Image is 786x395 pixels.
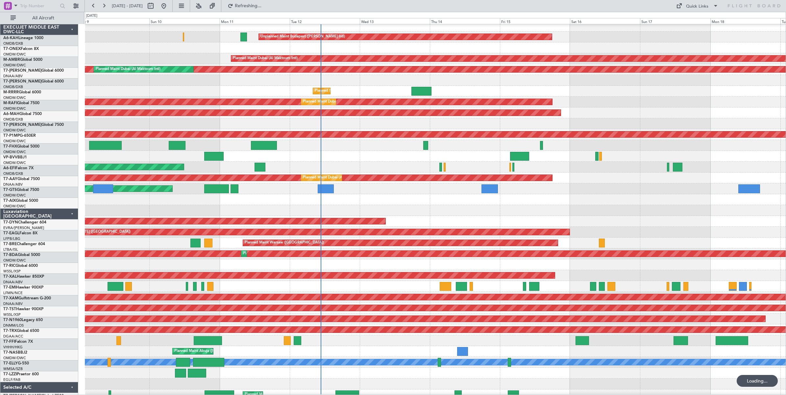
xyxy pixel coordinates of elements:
a: WSSL/XSP [3,269,21,274]
a: T7-EAGLFalcon 8X [3,231,37,235]
span: T7-XAL [3,275,17,279]
span: All Aircraft [17,16,69,20]
a: T7-AAYGlobal 7500 [3,177,40,181]
div: Sat 16 [570,18,640,24]
span: T7-FHX [3,145,17,149]
a: T7-[PERSON_NAME]Global 6000 [3,69,64,73]
a: OMDB/DXB [3,171,23,176]
span: T7-[PERSON_NAME] [3,123,41,127]
span: T7-[PERSON_NAME] [3,80,41,83]
a: T7-[PERSON_NAME]Global 7500 [3,123,64,127]
a: T7-BDAGlobal 5000 [3,253,40,257]
div: Planned Maint Dubai (Al Maktoum Intl) [243,249,308,259]
div: Wed 13 [360,18,430,24]
span: T7-EMI [3,286,16,290]
a: OMDW/DWC [3,258,26,263]
span: T7-TRX [3,329,17,333]
a: OMDW/DWC [3,106,26,111]
a: M-RAFIGlobal 7500 [3,101,39,105]
a: T7-LZZIPraetor 600 [3,372,39,376]
span: M-RRRR [3,90,19,94]
span: T7-ELLY [3,361,18,365]
div: Planned Maint Abuja ([PERSON_NAME] Intl) [174,346,248,356]
span: A6-KAH [3,36,18,40]
a: T7-P1MPG-650ER [3,134,36,138]
a: WMSA/SZB [3,366,23,371]
span: Refreshing... [234,4,262,8]
div: Planned Maint Dubai (Al Maktoum Intl) [303,97,368,107]
span: T7-NAS [3,351,18,355]
button: All Aircraft [7,13,71,23]
input: Trip Number [20,1,58,11]
a: OMDW/DWC [3,139,26,144]
div: Planned Maint Dubai (Al Maktoum Intl) [303,173,368,183]
div: Mon 11 [220,18,290,24]
a: OMDW/DWC [3,160,26,165]
a: OMDW/DWC [3,204,26,209]
div: Quick Links [686,3,708,10]
div: Planned Maint Warsaw ([GEOGRAPHIC_DATA]) [245,238,324,248]
a: OMDB/DXB [3,117,23,122]
span: T7-AAY [3,177,17,181]
div: Sat 9 [79,18,149,24]
a: OMDW/DWC [3,356,26,360]
div: Mon 18 [710,18,780,24]
a: OMDW/DWC [3,128,26,133]
span: T7-[PERSON_NAME] [3,69,41,73]
div: Loading... [737,375,778,387]
span: T7-EAGL [3,231,19,235]
a: LFMN/NCE [3,290,23,295]
span: T7-FFI [3,340,15,344]
a: T7-N1960Legacy 650 [3,318,43,322]
span: T7-P1MP [3,134,20,138]
a: T7-ONEXFalcon 8X [3,47,39,51]
a: OMDB/DXB [3,41,23,46]
a: LTBA/ISL [3,247,18,252]
a: T7-TRXGlobal 6500 [3,329,39,333]
div: Planned Maint [US_STATE] ([GEOGRAPHIC_DATA]) [46,227,131,237]
span: A6-EFI [3,166,15,170]
span: T7-BDA [3,253,18,257]
span: M-RAFI [3,101,17,105]
a: DGAA/ACC [3,334,23,339]
a: OMDW/DWC [3,52,26,57]
span: A6-MAH [3,112,19,116]
a: EGLF/FAB [3,377,20,382]
span: T7-RIC [3,264,15,268]
a: T7-EMIHawker 900XP [3,286,43,290]
div: Sun 17 [640,18,710,24]
a: T7-DYNChallenger 604 [3,221,46,224]
a: DNMM/LOS [3,323,24,328]
a: T7-XALHawker 850XP [3,275,44,279]
a: DNAA/ABV [3,280,23,285]
a: T7-RICGlobal 6000 [3,264,38,268]
span: T7-TST [3,307,16,311]
div: Planned Maint Dubai (Al Maktoum Intl) [96,64,160,74]
span: T7-BRE [3,242,17,246]
a: DNAA/ABV [3,182,23,187]
a: OMDW/DWC [3,193,26,198]
a: OMDW/DWC [3,63,26,68]
span: T7-N1960 [3,318,22,322]
a: T7-XAMGulfstream G-200 [3,296,51,300]
div: Planned Maint Southend [315,86,356,96]
span: T7-AIX [3,199,16,203]
a: OMDB/DXB [3,84,23,89]
span: T7-DYN [3,221,18,224]
a: A6-MAHGlobal 7500 [3,112,42,116]
span: T7-ONEX [3,47,21,51]
span: T7-XAM [3,296,18,300]
a: DNAA/ABV [3,74,23,79]
a: T7-ELLYG-550 [3,361,29,365]
a: T7-NASBBJ2 [3,351,27,355]
a: A6-EFIFalcon 7X [3,166,34,170]
a: VHHH/HKG [3,345,23,350]
div: Sun 10 [149,18,219,24]
a: M-AMBRGlobal 5000 [3,58,42,62]
a: WSSL/XSP [3,312,21,317]
a: T7-BREChallenger 604 [3,242,45,246]
div: Unplanned Maint Budapest ([PERSON_NAME] Intl) [260,32,345,42]
a: T7-TSTHawker 900XP [3,307,43,311]
a: OMDW/DWC [3,150,26,154]
span: VP-BVV [3,155,17,159]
